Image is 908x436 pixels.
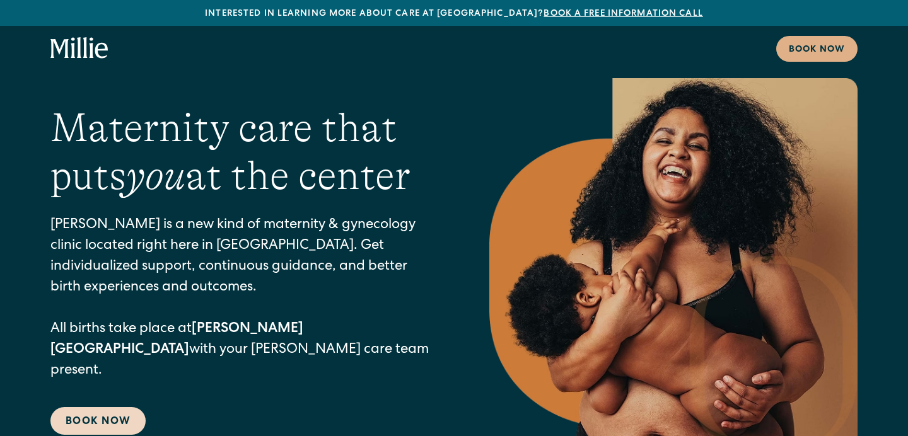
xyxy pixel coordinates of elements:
[50,215,439,382] p: [PERSON_NAME] is a new kind of maternity & gynecology clinic located right here in [GEOGRAPHIC_DA...
[50,104,439,201] h1: Maternity care that puts at the center
[126,153,185,198] em: you
[50,37,108,60] a: home
[789,43,845,57] div: Book now
[544,9,702,18] a: Book a free information call
[776,36,858,62] a: Book now
[50,407,146,435] a: Book Now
